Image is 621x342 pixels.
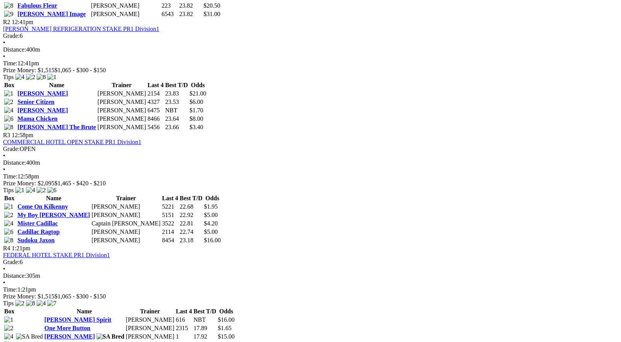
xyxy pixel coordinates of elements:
div: 12:41pm [3,60,618,67]
span: Tips [3,74,14,80]
td: 23.82 [179,2,203,10]
td: 22.74 [179,228,203,236]
span: Distance: [3,159,26,166]
td: 5456 [147,123,164,131]
th: Last 4 [147,81,164,89]
span: $1.70 [190,107,203,113]
div: OPEN [3,146,618,152]
span: • [3,279,5,286]
span: $16.00 [204,237,221,243]
img: 1 [4,316,13,323]
span: $20.50 [203,2,220,9]
th: Best T/D [165,81,188,89]
td: 4327 [147,98,164,106]
a: Mama Chicken [18,115,58,122]
img: 8 [26,300,35,307]
td: [PERSON_NAME] [97,98,146,106]
span: Box [4,82,14,88]
th: Trainer [125,308,175,315]
img: 4 [37,300,46,307]
div: Prize Money: $1,515 [3,67,618,74]
td: Captain [PERSON_NAME] [91,220,161,227]
span: $5.00 [204,212,218,218]
img: 4 [4,220,13,227]
span: Box [4,195,14,201]
td: [PERSON_NAME] [91,2,161,10]
td: 8454 [162,237,179,244]
img: 1 [47,74,56,81]
span: Tips [3,300,14,306]
td: [PERSON_NAME] [91,10,161,18]
a: [PERSON_NAME] The Brute [18,124,96,130]
td: 23.64 [165,115,188,123]
td: 22.81 [179,220,203,227]
a: One More Button [44,325,90,331]
img: 4 [4,333,13,340]
img: 4 [15,74,24,81]
span: Distance: [3,46,26,53]
span: $15.00 [218,333,235,340]
div: 1:21pm [3,286,618,293]
td: 17.89 [193,324,217,332]
td: 23.82 [179,10,203,18]
a: Cadillac Ragtop [18,229,60,235]
img: 1 [15,187,24,194]
a: FEDERAL HOTEL STAKE PR1 Division1 [3,252,110,258]
th: Name [17,195,90,202]
div: 305m [3,272,618,279]
span: Grade: [3,146,20,152]
img: SA Bred [16,333,43,340]
img: 2 [4,325,13,332]
a: Come On Kilkenny [18,203,68,210]
img: 6 [47,187,56,194]
img: 1 [4,90,13,97]
a: My Boy [PERSON_NAME] [18,212,90,218]
td: 6475 [147,107,164,114]
span: $4.20 [204,220,218,227]
span: $1.65 [218,325,232,331]
img: 7 [47,300,56,307]
span: $8.00 [190,115,203,122]
td: 17.92 [193,333,217,340]
a: Mister Cadillac [18,220,58,227]
td: 23.83 [165,90,188,97]
td: NBT [193,316,217,324]
img: 4 [4,107,13,114]
img: 6 [4,115,13,122]
img: 8 [4,2,13,9]
img: 8 [37,74,46,81]
td: [PERSON_NAME] [91,203,161,211]
td: 5221 [162,203,179,211]
th: Best T/D [193,308,217,315]
span: $3.40 [190,124,203,130]
span: $21.00 [190,90,206,97]
td: 22.92 [179,211,203,219]
span: R2 [3,19,10,25]
span: Grade: [3,259,20,265]
span: R4 [3,245,10,251]
span: • [3,266,5,272]
span: $31.00 [203,11,220,17]
a: [PERSON_NAME] Spirit [44,316,111,323]
span: $1,065 - $300 - $150 [55,67,106,73]
span: Distance: [3,272,26,279]
th: Last 4 [162,195,179,202]
td: [PERSON_NAME] [91,237,161,244]
th: Trainer [91,195,161,202]
a: Sudoku Jaxon [18,237,55,243]
th: Last 4 [175,308,192,315]
a: [PERSON_NAME] [18,90,68,97]
th: Trainer [97,81,146,89]
td: 23.18 [179,237,203,244]
td: 616 [175,316,192,324]
span: $6.00 [190,99,203,105]
span: • [3,53,5,60]
td: [PERSON_NAME] [97,107,146,114]
td: [PERSON_NAME] [125,316,175,324]
th: Odds [189,81,207,89]
img: 2 [37,187,46,194]
div: 400m [3,46,618,53]
td: 22.68 [179,203,203,211]
td: 5151 [162,211,179,219]
img: 2 [4,99,13,105]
